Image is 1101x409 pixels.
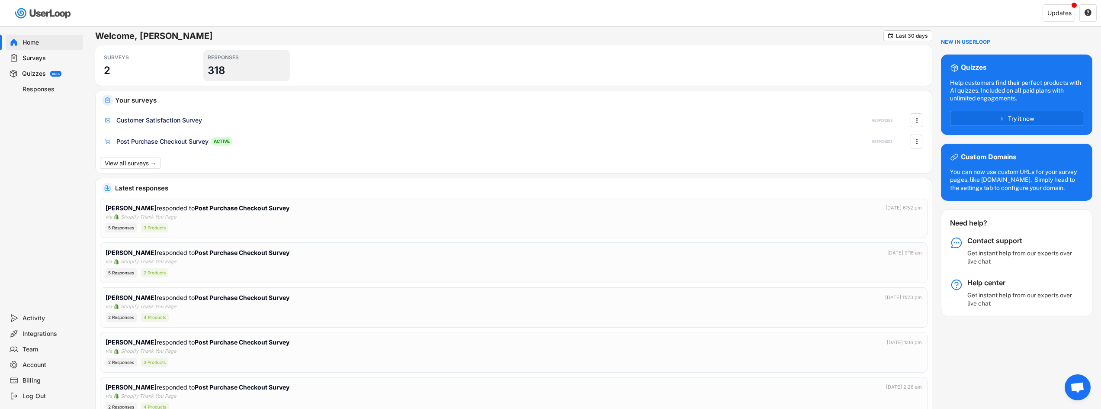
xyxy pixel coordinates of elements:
div: Help customers find their perfect products with AI quizzes. Included on all paid plans with unlim... [950,79,1083,103]
div: Shopify Thank You Page [121,393,176,400]
div: Customer Satisfaction Survey [116,116,202,125]
img: userloop-logo-01.svg [13,4,74,22]
div: Integrations [22,330,80,338]
div: Team [22,345,80,354]
strong: [PERSON_NAME] [106,249,157,256]
div: Custom Domains [961,153,1016,162]
div: [DATE] 6:52 pm [886,204,922,212]
div: Post Purchase Checkout Survey [116,137,209,146]
div: responded to [106,248,291,257]
div: You can now use custom URLs for your survey pages, like [DOMAIN_NAME]. Simply head to the setting... [950,168,1083,192]
div: Responses [22,85,80,93]
img: 1156660_ecommerce_logo_shopify_icon%20%281%29.png [114,259,119,264]
text:  [916,116,918,125]
strong: Post Purchase Checkout Survey [195,338,289,346]
div: responded to [106,203,291,213]
div: SURVEYS [104,54,182,61]
div: via [106,393,112,400]
div: Last 30 days [896,33,928,39]
div: Quizzes [22,70,46,78]
div: Get instant help from our experts over live chat [967,291,1075,307]
div: 2 Products [141,268,168,277]
div: 5 Responses [106,223,137,232]
div: Home [22,39,80,47]
div: Your surveys [115,97,925,103]
div: 3 Products [141,358,168,367]
div: Surveys [22,54,80,62]
strong: Post Purchase Checkout Survey [195,204,289,212]
h6: Welcome, [PERSON_NAME] [95,30,883,42]
div: Get instant help from our experts over live chat [967,249,1075,265]
div: Updates [1047,10,1072,16]
text:  [916,137,918,146]
h3: 318 [208,64,225,77]
button:  [1084,9,1092,17]
div: 2 Responses [106,313,137,322]
div: Need help? [950,219,1010,228]
div: via [106,348,112,355]
div: Shopify Thank You Page [121,303,176,310]
div: Quizzes [961,63,986,72]
button: Try it now [950,111,1083,126]
div: 4 Products [141,313,169,322]
button:  [887,32,894,39]
div: Account [22,361,80,369]
div: 5 Responses [106,268,137,277]
div: responded to [106,338,291,347]
button:  [912,114,921,127]
div: Shopify Thank You Page [121,258,176,265]
img: 1156660_ecommerce_logo_shopify_icon%20%281%29.png [114,393,119,399]
div: via [106,303,112,310]
div: Billing [22,377,80,385]
div: Open chat [1065,374,1091,400]
img: 1156660_ecommerce_logo_shopify_icon%20%281%29.png [114,214,119,219]
img: IncomingMajor.svg [104,185,111,191]
img: 1156660_ecommerce_logo_shopify_icon%20%281%29.png [114,304,119,309]
span: Try it now [1008,116,1034,122]
div: [DATE] 11:23 pm [885,294,922,301]
button:  [912,135,921,148]
strong: Post Purchase Checkout Survey [195,383,289,391]
div: via [106,258,112,265]
div: responded to [106,293,291,302]
div: BETA [52,72,60,75]
div: [DATE] 1:06 pm [887,339,922,346]
text:  [888,32,893,39]
div: ACTIVE [211,137,232,146]
div: Latest responses [115,185,925,191]
div: Shopify Thank You Page [121,348,176,355]
div: 2 Responses [106,358,137,367]
text:  [1085,9,1091,16]
div: Shopify Thank You Page [121,213,176,221]
strong: [PERSON_NAME] [106,294,157,301]
div: RESPONSES [208,54,286,61]
strong: [PERSON_NAME] [106,338,157,346]
strong: Post Purchase Checkout Survey [195,249,289,256]
img: 1156660_ecommerce_logo_shopify_icon%20%281%29.png [114,349,119,354]
strong: [PERSON_NAME] [106,204,157,212]
strong: [PERSON_NAME] [106,383,157,391]
div: via [106,213,112,221]
div: NEW IN USERLOOP [941,39,990,46]
button: View all surveys → [100,158,161,169]
h3: 2 [104,64,110,77]
div: responded to [106,383,291,392]
div: [DATE] 9:18 am [887,249,922,257]
div: 3 Products [141,223,168,232]
div: Contact support [967,236,1075,245]
strong: Post Purchase Checkout Survey [195,294,289,301]
div: RESPONSES [872,139,892,144]
div: Log Out [22,392,80,400]
div: RESPONSES [872,118,892,123]
div: Help center [967,278,1075,287]
div: [DATE] 2:26 am [886,383,922,391]
div: Activity [22,314,80,322]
